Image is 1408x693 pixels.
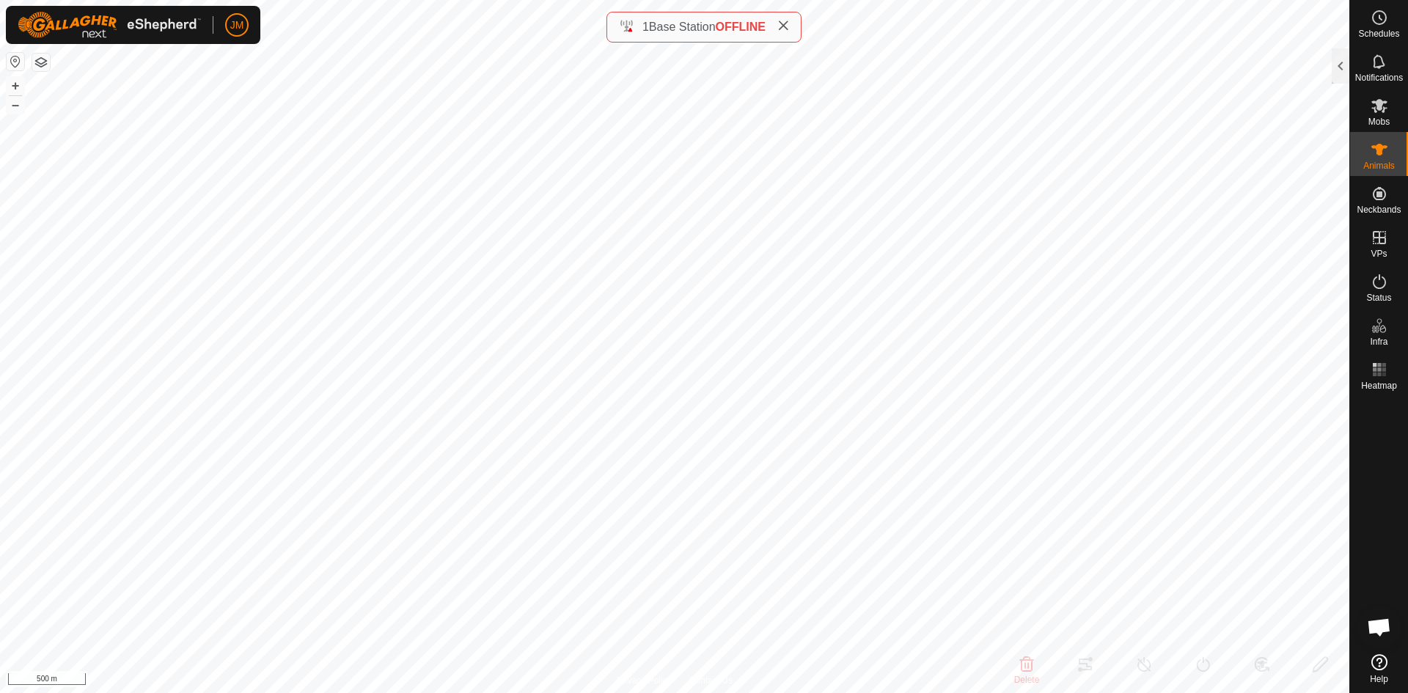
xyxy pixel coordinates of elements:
span: Animals [1363,161,1395,170]
button: + [7,77,24,95]
button: – [7,96,24,114]
span: Infra [1370,337,1387,346]
a: Contact Us [689,674,733,687]
span: Help [1370,675,1388,683]
a: Help [1350,648,1408,689]
img: Gallagher Logo [18,12,201,38]
span: OFFLINE [716,21,766,33]
span: Neckbands [1357,205,1401,214]
button: Reset Map [7,53,24,70]
a: Privacy Policy [617,674,672,687]
span: JM [230,18,244,33]
span: 1 [642,21,649,33]
span: Mobs [1368,117,1390,126]
span: Schedules [1358,29,1399,38]
span: VPs [1371,249,1387,258]
div: Open chat [1357,605,1401,649]
span: Base Station [649,21,716,33]
span: Status [1366,293,1391,302]
span: Notifications [1355,73,1403,82]
span: Heatmap [1361,381,1397,390]
button: Map Layers [32,54,50,71]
